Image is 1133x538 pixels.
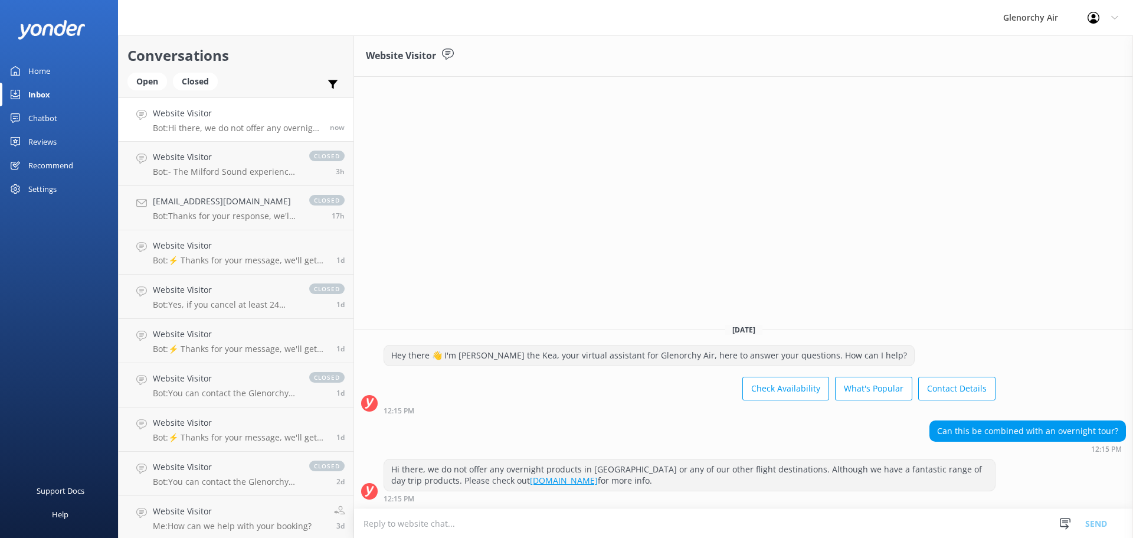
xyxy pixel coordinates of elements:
[336,344,345,354] span: Sep 02 2025 12:28am (UTC +12:00) Pacific/Auckland
[173,74,224,87] a: Closed
[153,123,321,133] p: Bot: Hi there, we do not offer any overnight products in [GEOGRAPHIC_DATA] or any of our other fl...
[119,186,353,230] a: [EMAIL_ADDRESS][DOMAIN_NAME]Bot:Thanks for your response, we'll get back to you as soon as we can...
[153,167,297,177] p: Bot: - The Milford Sound experiences return around 4-5 hours after departure, which could include...
[28,154,73,177] div: Recommend
[153,328,328,341] h4: Website Visitor
[127,44,345,67] h2: Conversations
[330,122,345,132] span: Sep 03 2025 12:15pm (UTC +12:00) Pacific/Auckland
[119,407,353,452] a: Website VisitorBot:⚡ Thanks for your message, we'll get back to you as soon as we can. You're als...
[119,452,353,496] a: Website VisitorBot:You can contact the Glenorchy Air team at 0800 676 264 or [PHONE_NUMBER], or b...
[530,475,598,486] a: [DOMAIN_NAME]
[332,211,345,221] span: Sep 02 2025 07:10pm (UTC +12:00) Pacific/Auckland
[929,445,1126,453] div: Sep 03 2025 12:15pm (UTC +12:00) Pacific/Auckland
[309,151,345,161] span: closed
[384,459,995,491] div: Hi there, we do not offer any overnight products in [GEOGRAPHIC_DATA] or any of our other flight ...
[37,479,84,503] div: Support Docs
[153,283,297,296] h4: Website Visitor
[127,73,167,90] div: Open
[366,48,436,64] h3: Website Visitor
[384,494,996,503] div: Sep 03 2025 12:15pm (UTC +12:00) Pacific/Auckland
[336,167,345,177] span: Sep 03 2025 08:22am (UTC +12:00) Pacific/Auckland
[336,432,345,442] span: Sep 01 2025 01:02pm (UTC +12:00) Pacific/Auckland
[18,20,86,40] img: yonder-white-logo.png
[119,319,353,363] a: Website VisitorBot:⚡ Thanks for your message, we'll get back to you as soon as we can. You're als...
[153,432,328,443] p: Bot: ⚡ Thanks for your message, we'll get back to you as soon as we can. You're also welcome to k...
[384,406,996,415] div: Sep 03 2025 12:15pm (UTC +12:00) Pacific/Auckland
[336,388,345,398] span: Sep 01 2025 10:11pm (UTC +12:00) Pacific/Auckland
[153,299,297,310] p: Bot: Yes, if you cancel at least 24 hours before your flight, you will receive a refund.
[153,255,328,266] p: Bot: ⚡ Thanks for your message, we'll get back to you as soon as we can. You're also welcome to k...
[119,275,353,319] a: Website VisitorBot:Yes, if you cancel at least 24 hours before your flight, you will receive a re...
[918,377,996,400] button: Contact Details
[725,325,762,335] span: [DATE]
[309,461,345,471] span: closed
[309,283,345,294] span: closed
[309,372,345,383] span: closed
[119,363,353,407] a: Website VisitorBot:You can contact the Glenorchy Air team at 0800 676 264 or [PHONE_NUMBER], or b...
[153,477,297,487] p: Bot: You can contact the Glenorchy Air team at 0800 676 264 or [PHONE_NUMBER], or by emailing [EM...
[336,477,345,487] span: Aug 31 2025 10:22pm (UTC +12:00) Pacific/Auckland
[153,372,297,385] h4: Website Visitor
[153,521,312,532] p: Me: How can we help with your booking?
[309,195,345,206] span: closed
[28,106,57,130] div: Chatbot
[173,73,218,90] div: Closed
[153,416,328,429] h4: Website Visitor
[28,59,50,83] div: Home
[119,97,353,142] a: Website VisitorBot:Hi there, we do not offer any overnight products in [GEOGRAPHIC_DATA] or any o...
[384,407,414,415] strong: 12:15 PM
[153,195,297,208] h4: [EMAIL_ADDRESS][DOMAIN_NAME]
[1091,446,1122,453] strong: 12:15 PM
[119,142,353,186] a: Website VisitorBot:- The Milford Sound experiences return around 4-5 hours after departure, which...
[153,505,312,518] h4: Website Visitor
[119,230,353,275] a: Website VisitorBot:⚡ Thanks for your message, we'll get back to you as soon as we can. You're als...
[127,74,173,87] a: Open
[28,177,57,201] div: Settings
[28,130,57,154] div: Reviews
[153,344,328,354] p: Bot: ⚡ Thanks for your message, we'll get back to you as soon as we can. You're also welcome to k...
[336,255,345,265] span: Sep 02 2025 06:30am (UTC +12:00) Pacific/Auckland
[384,345,914,366] div: Hey there 👋 I'm [PERSON_NAME] the Kea, your virtual assistant for Glenorchy Air, here to answer y...
[153,151,297,164] h4: Website Visitor
[52,503,68,526] div: Help
[336,299,345,309] span: Sep 02 2025 06:12am (UTC +12:00) Pacific/Auckland
[153,107,321,120] h4: Website Visitor
[336,521,345,531] span: Aug 31 2025 12:11pm (UTC +12:00) Pacific/Auckland
[930,421,1125,441] div: Can this be combined with an overnight tour?
[153,211,297,221] p: Bot: Thanks for your response, we'll get back to you as soon as we can during opening hours.
[835,377,912,400] button: What's Popular
[153,461,297,474] h4: Website Visitor
[153,239,328,252] h4: Website Visitor
[28,83,50,106] div: Inbox
[153,388,297,399] p: Bot: You can contact the Glenorchy Air team at 0800 676 264 or [PHONE_NUMBER], or by emailing [EM...
[742,377,829,400] button: Check Availability
[384,495,414,503] strong: 12:15 PM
